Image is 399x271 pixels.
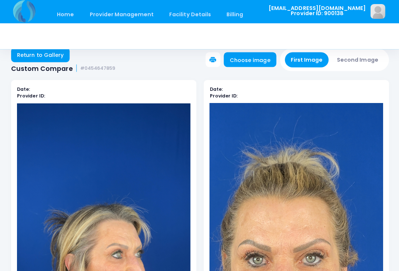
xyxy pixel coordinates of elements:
button: First Image [284,53,328,68]
small: #0454647859 [80,66,115,72]
a: Staff [251,7,279,24]
img: image [369,5,384,20]
a: Facility Details [162,7,218,24]
button: Second Image [330,53,383,68]
b: Provider ID: [17,93,45,99]
span: [EMAIL_ADDRESS][DOMAIN_NAME] Provider ID: 900138 [268,6,365,17]
b: Date: [209,86,222,93]
b: Date: [17,86,30,93]
a: Billing [219,7,250,24]
b: Provider ID: [209,93,237,99]
a: Home [50,7,81,24]
span: Custom Compare [11,65,72,73]
a: Provider Management [82,7,160,24]
a: Return to Gallery [11,48,69,63]
a: Choose image [223,53,276,68]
